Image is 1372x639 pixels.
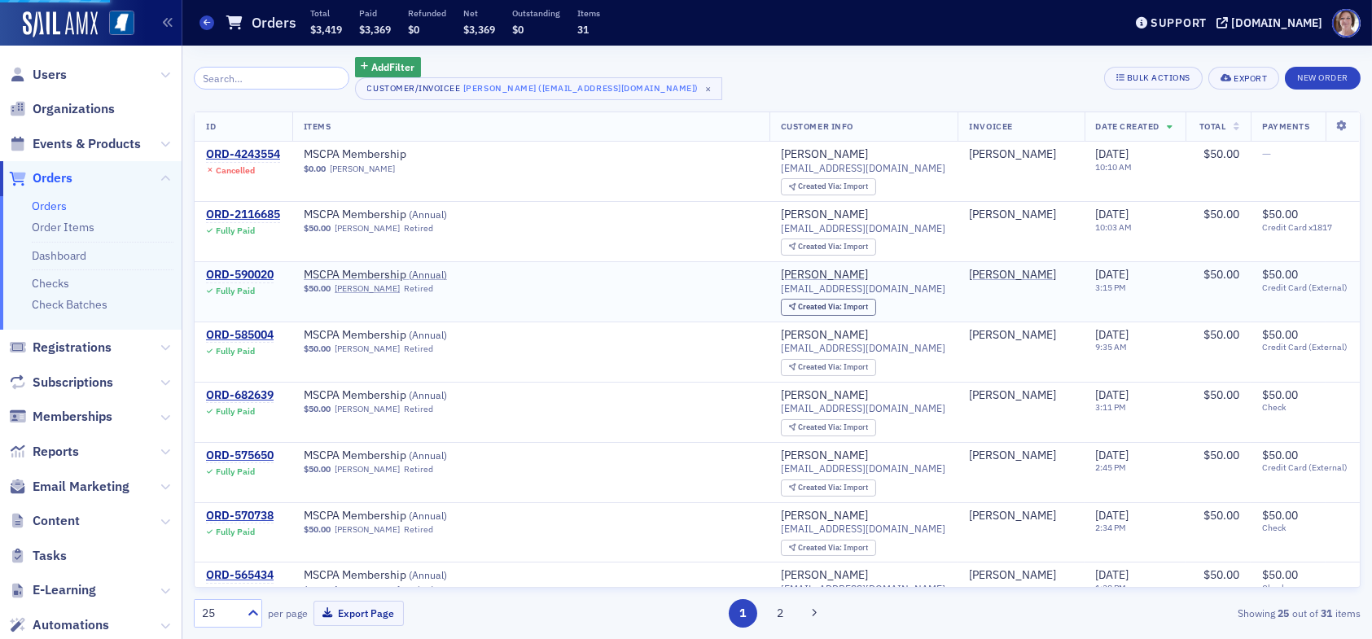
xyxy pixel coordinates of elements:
span: MSCPA Membership [304,147,509,162]
div: Export [1234,74,1267,83]
div: [PERSON_NAME] [781,509,868,523]
button: 2 [765,599,794,628]
span: Automations [33,616,109,634]
span: $3,369 [463,23,495,36]
span: Memberships [33,408,112,426]
span: ( Annual ) [409,208,447,221]
div: Fully Paid [216,586,255,597]
span: Jimmy Cox [969,208,1072,222]
span: $50.00 [1262,387,1298,402]
span: [DATE] [1096,567,1129,582]
a: [PERSON_NAME] [781,328,868,343]
span: — [1262,147,1271,161]
span: $50.00 [1262,448,1298,462]
a: Email Marketing [9,478,129,496]
strong: 25 [1275,606,1292,620]
a: MSCPA Membership (Annual) [304,388,509,403]
div: Fully Paid [216,225,255,236]
div: Fully Paid [216,406,255,417]
div: [PERSON_NAME] [781,208,868,222]
div: Created Via: Import [781,419,876,436]
span: [DATE] [1096,267,1129,282]
a: New Order [1285,69,1361,84]
a: MSCPA Membership (Annual) [304,328,509,343]
span: Created Via : [798,422,844,432]
a: [PERSON_NAME] [969,208,1056,222]
div: Support [1151,15,1207,30]
div: Retired [404,283,433,294]
span: Content [33,512,80,530]
a: [PERSON_NAME] [969,388,1056,403]
span: ID [206,120,216,132]
span: Jimmy Cox [969,268,1072,282]
a: Tasks [9,547,67,565]
div: ORD-570738 [206,509,274,523]
span: Subscriptions [33,374,113,392]
span: × [702,81,717,96]
a: Registrations [9,339,112,357]
span: Credit Card (External) [1262,462,1348,473]
span: $50.00 [1262,207,1298,221]
a: View Homepage [98,11,134,38]
span: Email Marketing [33,478,129,496]
time: 10:10 AM [1096,161,1133,173]
div: [PERSON_NAME] [969,449,1056,463]
span: [DATE] [1096,147,1129,161]
span: [EMAIL_ADDRESS][DOMAIN_NAME] [781,282,945,295]
span: MSCPA Membership [304,268,509,282]
a: [PERSON_NAME] [969,147,1056,162]
a: [PERSON_NAME] [969,328,1056,343]
a: Users [9,66,67,84]
h1: Orders [252,13,296,33]
a: [PERSON_NAME] [969,268,1056,282]
a: [PERSON_NAME] [335,283,400,294]
span: $50.00 [1262,327,1298,342]
span: [DATE] [1096,387,1129,402]
span: $50.00 [1203,267,1239,282]
a: [PERSON_NAME] [335,223,400,234]
span: Created Via : [798,361,844,372]
span: $50.00 [1262,508,1298,523]
strong: 31 [1318,606,1335,620]
div: Created Via: Import [781,299,876,316]
div: Import [798,243,868,252]
span: Payments [1262,120,1309,132]
div: Retired [404,464,433,475]
div: Import [798,303,868,312]
span: Events & Products [33,135,141,153]
p: Paid [359,7,391,19]
span: $50.00 [304,283,331,294]
div: Import [798,363,868,372]
span: [EMAIL_ADDRESS][DOMAIN_NAME] [781,523,945,535]
p: Total [310,7,342,19]
div: Retired [404,344,433,354]
span: Check [1262,402,1348,413]
span: $0 [408,23,419,36]
a: [PERSON_NAME] [781,568,868,583]
a: MSCPA Membership (Annual) [304,449,509,463]
div: Fully Paid [216,466,255,477]
a: ORD-585004 [206,328,274,343]
span: Jimmy Cox [969,509,1072,523]
a: Orders [32,199,67,213]
a: ORD-575650 [206,449,274,463]
div: ORD-4243554 [206,147,280,162]
label: per page [268,606,308,620]
span: $50.00 [1203,387,1239,402]
span: Created Via : [798,542,844,553]
button: AddFilter [355,57,422,77]
span: $50.00 [1203,448,1239,462]
span: $50.00 [304,223,331,234]
a: [PERSON_NAME] [969,509,1056,523]
span: MSCPA Membership [304,328,509,343]
a: ORD-682639 [206,388,274,403]
a: [PERSON_NAME] [335,464,400,475]
time: 3:15 PM [1096,282,1127,293]
a: [PERSON_NAME] [781,147,868,162]
span: Registrations [33,339,112,357]
span: Check [1262,523,1348,533]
